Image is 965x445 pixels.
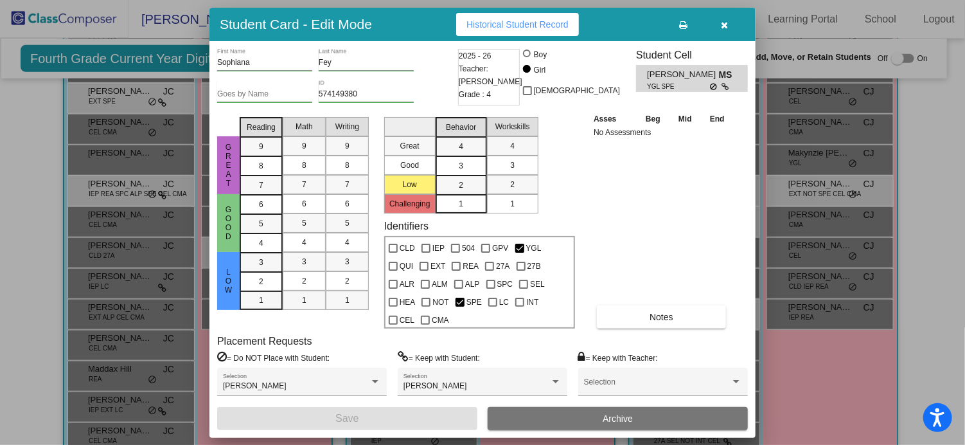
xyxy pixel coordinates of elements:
[319,90,414,99] input: Enter ID
[400,313,414,328] span: CEL
[217,90,312,99] input: goes by name
[510,159,515,171] span: 3
[302,256,306,268] span: 3
[462,241,475,256] span: 504
[526,295,538,310] span: INT
[223,381,287,390] span: [PERSON_NAME]
[650,312,673,322] span: Notes
[496,259,509,274] span: 27A
[466,295,482,310] span: SPE
[578,351,658,364] label: = Keep with Teacher:
[719,68,737,82] span: MS
[466,19,569,30] span: Historical Student Record
[302,179,306,190] span: 7
[527,259,541,274] span: 27B
[647,68,718,82] span: [PERSON_NAME]
[335,121,359,132] span: Writing
[430,259,445,274] span: EXT
[459,141,463,152] span: 4
[345,295,350,306] span: 1
[259,199,263,210] span: 6
[497,277,513,292] span: SPC
[701,112,734,126] th: End
[259,295,263,306] span: 1
[223,205,235,241] span: Good
[217,335,312,347] label: Placement Requests
[400,277,414,292] span: ALR
[432,295,448,310] span: NOT
[217,351,330,364] label: = Do NOT Place with Student:
[534,83,620,98] span: [DEMOGRAPHIC_DATA]
[432,277,448,292] span: ALM
[220,16,372,32] h3: Student Card - Edit Mode
[302,217,306,229] span: 5
[492,241,508,256] span: GPV
[259,276,263,287] span: 2
[302,159,306,171] span: 8
[217,407,477,430] button: Save
[302,198,306,210] span: 6
[459,198,463,210] span: 1
[459,62,522,88] span: Teacher: [PERSON_NAME]
[669,112,700,126] th: Mid
[499,295,509,310] span: LC
[432,313,449,328] span: CMA
[459,179,463,191] span: 2
[223,143,235,188] span: Great
[223,268,235,295] span: Low
[302,140,306,152] span: 9
[345,237,350,248] span: 4
[259,160,263,172] span: 8
[345,140,350,152] span: 9
[465,277,480,292] span: ALP
[590,126,734,139] td: No Assessments
[459,50,491,62] span: 2025 - 26
[488,407,748,430] button: Archive
[510,179,515,190] span: 2
[345,159,350,171] span: 8
[335,413,359,424] span: Save
[345,198,350,210] span: 6
[459,88,491,101] span: Grade : 4
[345,217,350,229] span: 5
[597,305,726,329] button: Notes
[384,220,429,232] label: Identifiers
[259,257,263,268] span: 3
[400,241,415,256] span: CLD
[647,82,709,91] span: YGL SPE
[510,140,515,152] span: 4
[302,295,306,306] span: 1
[247,122,276,133] span: Reading
[636,49,748,61] h3: Student Cell
[533,64,546,76] div: Girl
[530,277,545,292] span: SEL
[400,295,416,310] span: HEA
[637,112,670,126] th: Beg
[345,179,350,190] span: 7
[345,256,350,268] span: 3
[296,121,313,132] span: Math
[510,198,515,210] span: 1
[398,351,480,364] label: = Keep with Student:
[446,122,476,133] span: Behavior
[459,160,463,172] span: 3
[590,112,637,126] th: Asses
[495,121,530,132] span: Workskills
[259,218,263,230] span: 5
[526,241,542,256] span: YGL
[302,275,306,287] span: 2
[603,413,633,424] span: Archive
[432,241,445,256] span: IEP
[463,259,479,274] span: REA
[259,237,263,249] span: 4
[259,179,263,191] span: 7
[302,237,306,248] span: 4
[403,381,467,390] span: [PERSON_NAME]
[533,49,547,60] div: Boy
[456,13,579,36] button: Historical Student Record
[400,259,413,274] span: QUI
[259,141,263,152] span: 9
[345,275,350,287] span: 2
